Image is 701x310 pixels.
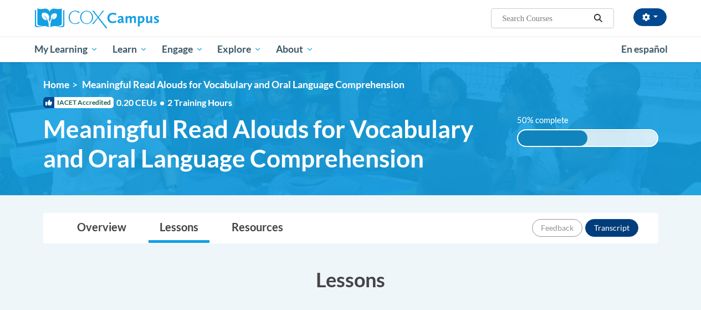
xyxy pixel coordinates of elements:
img: Cox Campus [35,8,159,28]
button: Search [590,12,606,25]
div: Main menu [27,37,675,62]
input: Search Courses [501,12,590,25]
a: Home [43,79,69,90]
button: Account Settings [633,8,667,26]
a: En español [614,38,675,61]
label: 50% complete [517,114,581,126]
a: Explore [210,37,269,62]
span: En español [621,43,668,55]
a: Lessons [149,214,209,243]
span: 2 Training Hours [167,97,232,108]
span: Engage [162,43,203,56]
a: Engage [155,37,211,62]
h3: Lessons [43,266,658,293]
span: Explore [217,43,262,56]
span: Meaningful Read Alouds for Vocabulary and Oral Language Comprehension [43,114,500,173]
button: Feedback [532,219,582,237]
a: Overview [66,214,137,243]
a: Resources [221,214,294,243]
a: Cox Campus [35,8,234,28]
span: Meaningful Read Alouds for Vocabulary and Oral Language Comprehension [82,79,405,90]
button: Transcript [585,219,638,237]
span: My Learning [34,43,98,56]
span: 0.20 CEUs [116,96,167,109]
a: About [269,37,321,62]
span: • [160,97,165,108]
a: Learn [105,37,155,62]
div: 50% complete [518,130,588,146]
span: IACET Accredited [43,97,114,108]
span: Learn [112,43,147,56]
span: About [276,43,314,56]
a: My Learning [28,37,106,62]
